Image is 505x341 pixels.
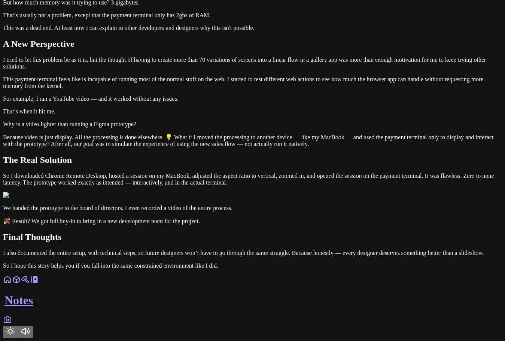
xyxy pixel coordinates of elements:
button: Toggle Theme [3,326,18,338]
p: 🎉 Result? We got full buy-in to bring in a new development team for the project. [3,217,502,225]
p: Why is a video lighter than running a Figma prototype? [3,121,502,128]
p: This was a dead end. At least now I can explain to other developers and designers why this isn't ... [3,25,502,31]
h2: Final Thoughts [3,232,502,242]
p: We handed the prototype to the board of directors. I even recorded a video of the entire process. [3,205,502,211]
p: Because video is just display. All the processing is done elsewhere. 💡 What if I moved the proces... [3,134,502,147]
p: So I downloaded Chrome Remote Desktop, hosted a session on my MacBook, adjusted the aspect ratio ... [3,173,502,186]
h2: The Real Solution [3,155,502,165]
p: I also documented the entire setup, with technical steps, so future designers won’t have to go th... [3,250,502,256]
button: Toggle Audio [18,326,33,338]
p: This payment terminal feels like is incapable of running most of the normal stuff on the web. I s... [3,76,502,89]
p: For example, I ran a YouTube video — and it worked without any issues. [3,95,502,102]
h2: A New Perspective [3,39,502,49]
img: Image [3,192,24,199]
p: That’s when it hit me. [3,108,502,115]
p: I tried to let this problem be as it is, but the thought of having to create more than 70 variati... [3,57,502,70]
h1: Notes [4,293,502,307]
p: That’s usually not a problem, except that the payment terminal only has 2gbs of RAM. [3,12,502,19]
p: So I hope this story helps you if you fall into the same constrained environment like I did. [3,262,502,269]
